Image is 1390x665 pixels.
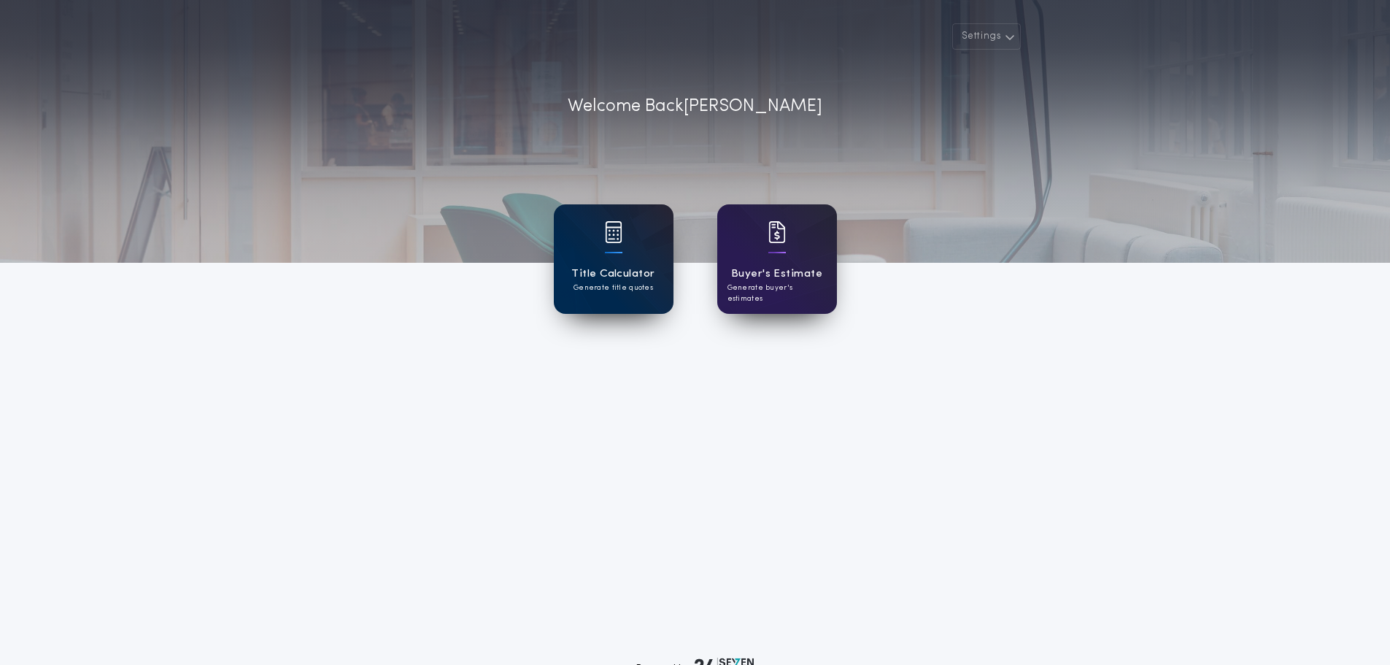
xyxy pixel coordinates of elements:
[574,282,653,293] p: Generate title quotes
[568,93,822,120] p: Welcome Back [PERSON_NAME]
[768,221,786,243] img: card icon
[727,282,827,304] p: Generate buyer's estimates
[717,204,837,314] a: card iconBuyer's EstimateGenerate buyer's estimates
[731,266,822,282] h1: Buyer's Estimate
[554,204,673,314] a: card iconTitle CalculatorGenerate title quotes
[952,23,1021,50] button: Settings
[571,266,655,282] h1: Title Calculator
[605,221,622,243] img: card icon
